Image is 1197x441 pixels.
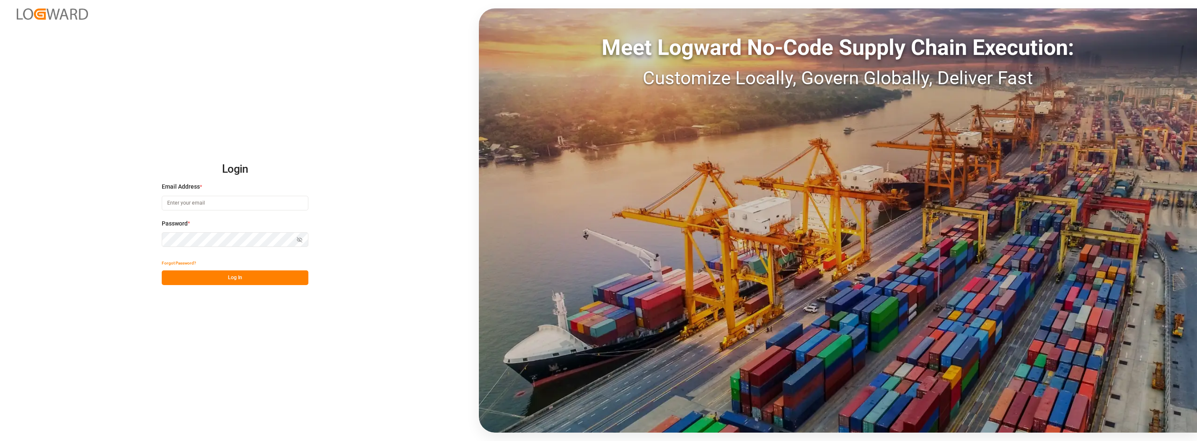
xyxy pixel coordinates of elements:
h2: Login [162,156,308,183]
button: Log In [162,270,308,285]
div: Customize Locally, Govern Globally, Deliver Fast [479,64,1197,92]
span: Password [162,219,188,228]
img: Logward_new_orange.png [17,8,88,20]
input: Enter your email [162,196,308,210]
div: Meet Logward No-Code Supply Chain Execution: [479,31,1197,64]
button: Forgot Password? [162,256,196,270]
span: Email Address [162,182,200,191]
